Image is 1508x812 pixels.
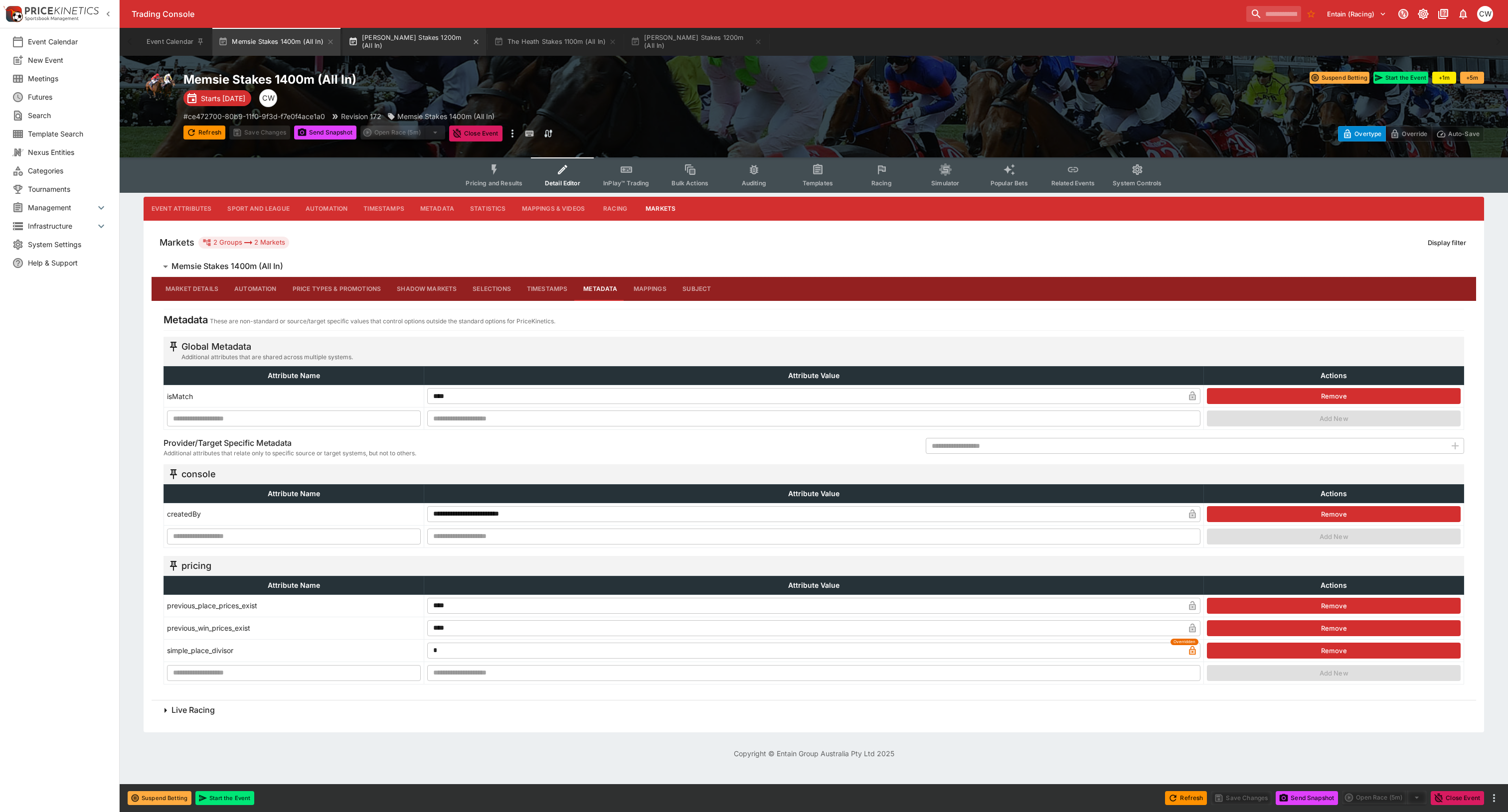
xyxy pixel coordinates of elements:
button: Metadata [575,277,625,301]
button: Start the Event [1373,72,1428,84]
button: Suspend Betting [128,791,191,805]
button: Remove [1207,620,1461,636]
button: Timestamps [519,277,576,301]
p: Starts [DATE] [201,93,245,104]
th: Attribute Name [164,367,424,385]
span: Help & Support [28,258,107,268]
span: Overridden [1173,639,1195,645]
button: Memsie Stakes 1400m (All In) [152,257,1476,276]
span: Racing [871,179,892,187]
button: Statistics [462,197,514,221]
td: simple_place_divisor [164,639,424,662]
span: Meetings [28,73,107,84]
button: Christopher Winter [1474,3,1496,25]
th: Attribute Value [424,484,1204,503]
p: Override [1402,129,1427,139]
button: Override [1385,126,1432,141]
button: Event Calendar [141,28,210,56]
p: Copy To Clipboard [183,111,325,122]
button: Select Tenant [1321,6,1392,22]
button: Start the Event [195,791,254,805]
p: Revision 172 [341,111,381,122]
button: Refresh [183,126,225,139]
span: Simulator [931,179,959,187]
h5: console [181,468,216,480]
td: createdBy [164,503,424,525]
button: Sport and League [219,197,297,221]
h2: Copy To Clipboard [183,72,834,87]
button: Remove [1207,506,1461,522]
th: Actions [1204,367,1464,385]
button: Selections [465,277,519,301]
p: Copyright © Entain Group Australia Pty Ltd 2025 [120,748,1508,759]
button: +5m [1460,72,1484,84]
button: Event Attributes [144,197,219,221]
span: Search [28,110,107,121]
h5: pricing [181,560,211,571]
button: Close Event [1431,791,1484,805]
button: more [506,126,518,141]
button: Send Snapshot [1276,791,1338,805]
span: Categories [28,165,107,176]
button: Market Details [158,277,226,301]
h6: Provider/Target Specific Metadata [164,438,416,448]
span: Detail Editor [545,179,580,187]
button: Price Types & Promotions [285,277,389,301]
td: previous_win_prices_exist [164,617,424,639]
span: Tournaments [28,184,107,194]
button: Timestamps [355,197,412,221]
button: Metadata [412,197,462,221]
button: Send Snapshot [294,126,356,139]
div: Christopher Winter [1477,6,1493,22]
button: Automation [298,197,356,221]
div: 2 Groups 2 Markets [202,237,285,249]
button: Automation [226,277,285,301]
span: Event Calendar [28,36,107,47]
div: Chris Winter [259,89,277,107]
button: [PERSON_NAME] Stakes 1200m (All In) [625,28,768,56]
button: No Bookmarks [1303,6,1319,22]
span: New Event [28,55,107,65]
span: InPlay™ Trading [603,179,649,187]
div: Trading Console [132,9,1242,19]
span: Bulk Actions [671,179,708,187]
button: Racing [593,197,638,221]
span: Related Events [1051,179,1095,187]
div: split button [360,126,445,139]
p: Memsie Stakes 1400m (All In) [397,111,495,122]
button: Overtype [1338,126,1386,141]
button: [PERSON_NAME] Stakes 1200m (All In) [342,28,486,56]
img: Sportsbook Management [25,16,79,21]
div: Start From [1338,126,1484,141]
span: Auditing [742,179,766,187]
img: horse_racing.png [144,72,175,104]
button: Auto-Save [1432,126,1484,141]
button: Display filter [1422,235,1472,251]
button: Memsie Stakes 1400m (All In) [212,28,340,56]
button: Refresh [1165,791,1207,805]
div: Event type filters [458,157,1170,193]
button: +1m [1432,72,1456,84]
h5: Global Metadata [181,341,353,352]
img: PriceKinetics [25,7,99,14]
td: isMatch [164,385,424,407]
span: Futures [28,92,107,102]
span: System Settings [28,239,107,250]
button: Mappings [626,277,674,301]
button: Close Event [449,126,503,141]
p: These are non-standard or source/target specific values that control options outside the standard... [210,316,555,326]
button: Mappings & Videos [514,197,593,221]
button: Remove [1207,388,1461,404]
span: Popular Bets [991,179,1028,187]
th: Actions [1204,576,1464,594]
th: Attribute Value [424,367,1204,385]
th: Actions [1204,484,1464,503]
button: The Heath Stakes 1100m (All In) [488,28,623,56]
button: Markets [638,197,683,221]
span: Additional attributes that relate only to specific source or target systems, but not to others. [164,448,416,458]
span: Nexus Entities [28,147,107,157]
span: Management [28,202,95,213]
td: previous_place_prices_exist [164,594,424,617]
p: Auto-Save [1448,129,1480,139]
div: split button [1342,791,1427,805]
